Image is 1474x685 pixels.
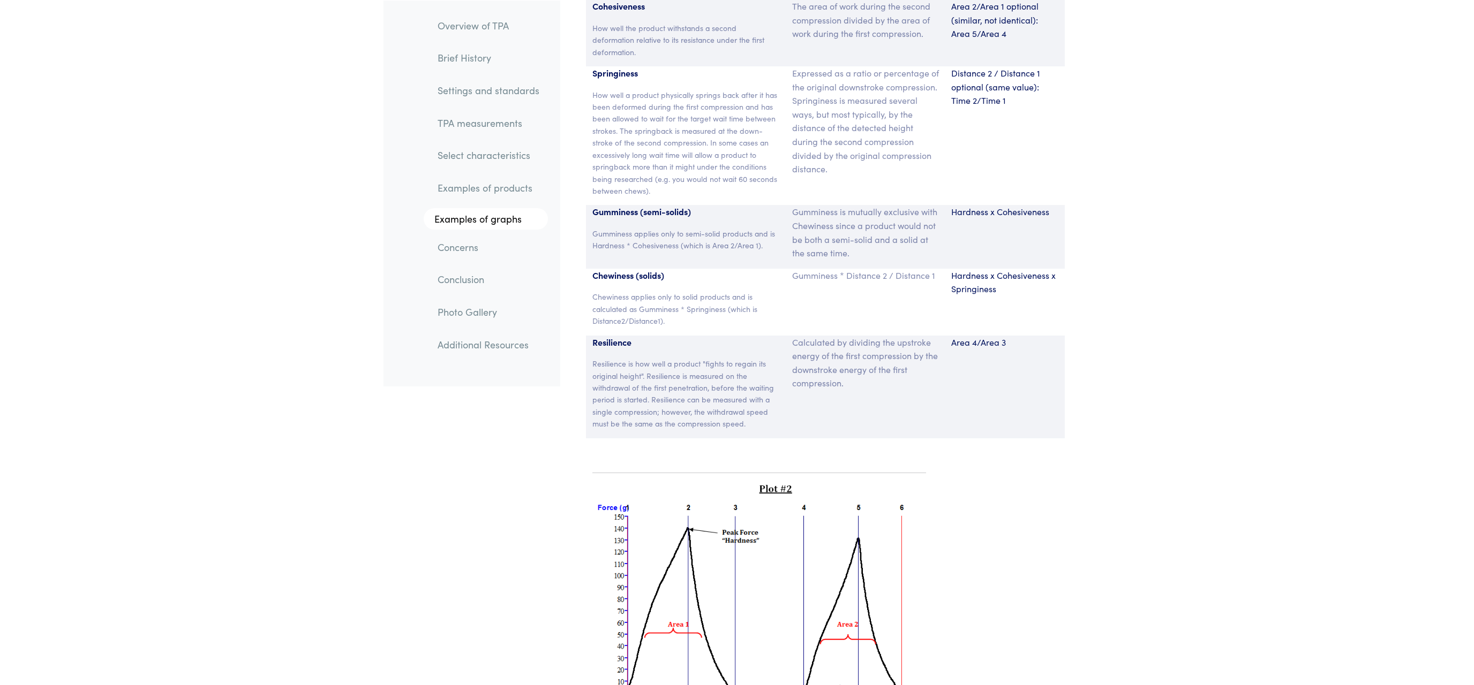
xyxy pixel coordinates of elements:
a: Examples of products [429,176,548,200]
p: Resilience is how well a product "fights to regain its original height". Resilience is measured o... [592,357,779,429]
p: Hardness x Cohesiveness [951,205,1058,219]
p: Chewiness applies only to solid products and is calculated as Gumminess * Springiness (which is D... [592,291,779,326]
a: Settings and standards [429,78,548,102]
a: TPA measurements [429,110,548,135]
a: Additional Resources [429,332,548,356]
p: Gumminess applies only to semi-solid products and is Hardness * Cohesiveness (which is Area 2/Are... [592,227,779,252]
p: Distance 2 / Distance 1 optional (same value): Time 2/Time 1 [951,66,1058,108]
a: Examples of graphs [424,208,548,229]
p: Gumminess (semi-solids) [592,205,779,219]
a: Photo Gallery [429,299,548,324]
a: Conclusion [429,267,548,292]
a: Brief History [429,45,548,70]
p: How well a product physically springs back after it has been deformed during the first compressio... [592,89,779,197]
p: Resilience [592,336,779,349]
a: Overview of TPA [429,13,548,37]
p: Chewiness (solids) [592,269,779,283]
p: Area 4/Area 3 [951,336,1058,349]
p: Springiness [592,66,779,80]
a: Concerns [429,234,548,259]
p: How well the product withstands a second deformation relative to its resistance under the first d... [592,22,779,58]
p: Gumminess * Distance 2 / Distance 1 [792,269,939,283]
p: Calculated by dividing the upstroke energy of the first compression by the downstroke energy of t... [792,336,939,390]
p: Gumminess is mutually exclusive with Chewiness since a product would not be both a semi-solid and... [792,205,939,260]
p: Hardness x Cohesiveness x Springiness [951,269,1058,296]
a: Select characteristics [429,143,548,168]
p: Expressed as a ratio or percentage of the original downstroke compression. Springiness is measure... [792,66,939,176]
